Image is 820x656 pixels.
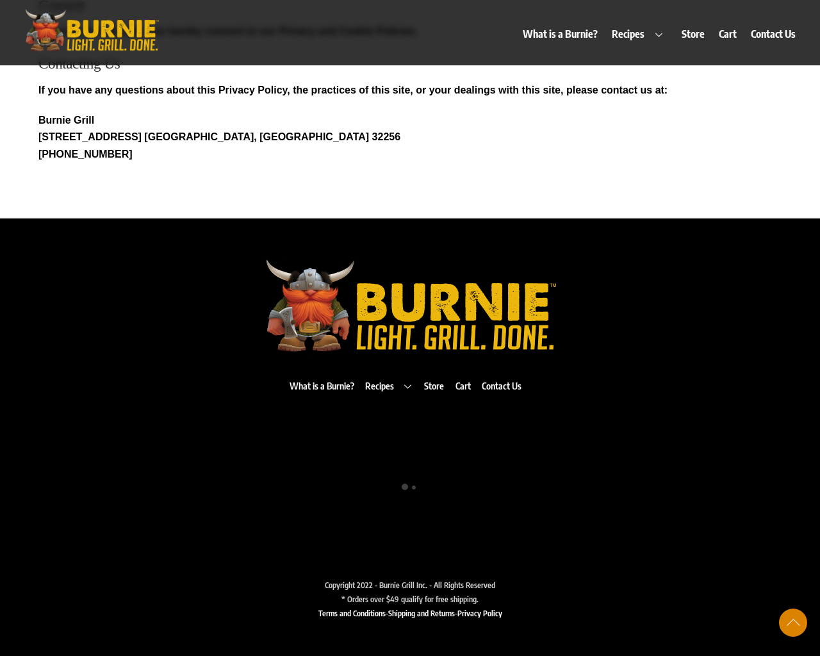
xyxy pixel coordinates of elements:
[250,344,570,361] a: Burnie Grill
[250,254,570,358] img: burniegrill.com-logo-high-res-2020110_500px
[38,578,782,592] div: Copyright 2022 - Burnie Grill Inc. - All Rights Reserved
[318,608,386,618] a: Terms and Conditions
[457,608,502,618] a: Privacy Policy
[745,19,802,49] a: Contact Us
[38,131,400,142] span: [STREET_ADDRESS] [GEOGRAPHIC_DATA], [GEOGRAPHIC_DATA] 32256
[424,380,444,391] a: Store
[517,19,604,49] a: What is a Burnie?
[290,380,354,391] a: What is a Burnie?
[713,19,743,49] a: Cart
[38,115,94,126] span: Burnie Grill
[18,6,165,54] img: burniegrill.com-logo-high-res-2020110_500px
[606,19,674,49] a: Recipes
[38,149,133,160] span: [PHONE_NUMBER]
[482,380,521,391] a: Contact Us
[38,85,668,95] span: If you have any questions about this Privacy Policy, the practices of this site, or your dealings...
[388,608,455,618] a: Shipping and Returns
[38,592,782,620] div: * Orders over $49 qualify for free shipping. - -
[675,19,710,49] a: Store
[455,380,471,391] a: Cart
[18,37,165,58] a: Burnie Grill
[365,380,413,391] a: Recipes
